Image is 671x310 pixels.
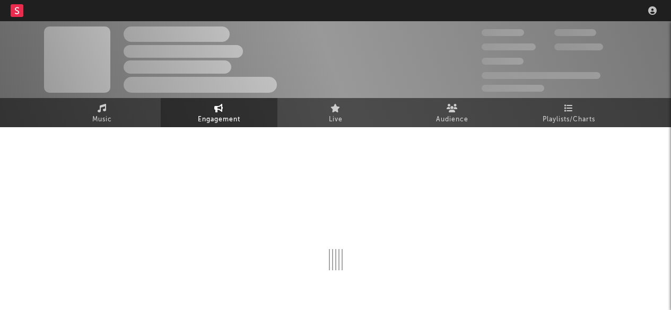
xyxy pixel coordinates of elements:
[482,72,600,79] span: 50,000,000 Monthly Listeners
[394,98,511,127] a: Audience
[482,29,524,36] span: 300,000
[554,29,596,36] span: 100,000
[436,113,468,126] span: Audience
[543,113,595,126] span: Playlists/Charts
[277,98,394,127] a: Live
[554,43,603,50] span: 1,000,000
[92,113,112,126] span: Music
[511,98,628,127] a: Playlists/Charts
[198,113,240,126] span: Engagement
[482,43,536,50] span: 50,000,000
[482,85,544,92] span: Jump Score: 85.0
[44,98,161,127] a: Music
[329,113,343,126] span: Live
[161,98,277,127] a: Engagement
[482,58,524,65] span: 100,000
